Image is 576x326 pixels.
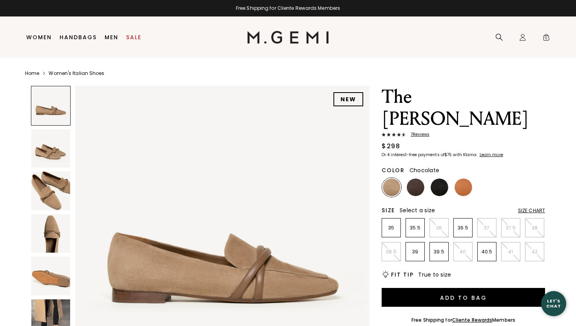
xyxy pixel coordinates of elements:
img: M.Gemi [247,31,329,44]
p: 35 [382,225,400,231]
div: Free Shipping for Members [411,317,515,323]
p: 42 [525,249,544,255]
a: Women's Italian Shoes [49,70,104,76]
a: 7Reviews [382,132,545,138]
p: 38.5 [382,249,400,255]
img: Chocolate [407,178,424,196]
img: Cinnamon [455,178,472,196]
span: True to size [418,271,451,279]
img: Biscuit [383,178,400,196]
div: NEW [333,92,363,106]
a: Cliente Rewards [452,317,493,323]
klarna-placement-style-amount: $75 [444,152,452,158]
img: Black [431,178,448,196]
a: Men [105,34,118,40]
img: The Brenda [31,257,70,295]
button: Add to Bag [382,288,545,307]
img: The Brenda [31,214,70,253]
a: Home [25,70,39,76]
p: 37.5 [502,225,520,231]
a: Learn more [479,153,503,157]
span: 0 [542,35,550,43]
p: 39.5 [430,249,448,255]
p: 37 [478,225,496,231]
p: 35.5 [406,225,424,231]
h2: Color [382,167,405,173]
h1: The [PERSON_NAME] [382,86,545,130]
klarna-placement-style-body: Or 4 interest-free payments of [382,152,444,158]
h2: Size [382,207,395,213]
a: Sale [126,34,141,40]
p: 38 [525,225,544,231]
div: Let's Chat [541,299,566,308]
p: 41 [502,249,520,255]
img: The Brenda [31,129,70,168]
img: The Brenda [31,171,70,210]
a: Women [26,34,52,40]
p: 36.5 [454,225,472,231]
span: Chocolate [409,166,439,174]
span: Select a size [400,206,435,214]
span: 7 Review s [406,132,429,137]
div: $298 [382,142,400,151]
p: 36 [430,225,448,231]
a: Handbags [60,34,97,40]
p: 40.5 [478,249,496,255]
p: 40 [454,249,472,255]
div: Size Chart [518,208,545,214]
h2: Fit Tip [391,271,413,278]
klarna-placement-style-body: with Klarna [453,152,478,158]
p: 39 [406,249,424,255]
